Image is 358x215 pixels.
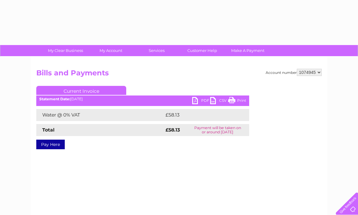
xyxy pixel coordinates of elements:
a: Print [228,97,246,106]
h2: Bills and Payments [36,69,322,80]
b: Statement Date: [39,97,70,101]
div: Account number [266,69,322,76]
a: CSV [210,97,228,106]
a: My Clear Business [41,45,90,56]
a: My Account [86,45,136,56]
div: [DATE] [36,97,249,101]
td: £58.13 [164,109,237,121]
a: PDF [192,97,210,106]
a: Make A Payment [223,45,273,56]
strong: £58.13 [166,127,180,133]
td: Water @ 0% VAT [36,109,164,121]
a: Pay Here [36,140,65,149]
a: Current Invoice [36,86,126,95]
td: Payment will be taken on or around [DATE] [186,124,249,136]
a: Customer Help [178,45,227,56]
a: Services [132,45,181,56]
strong: Total [42,127,55,133]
